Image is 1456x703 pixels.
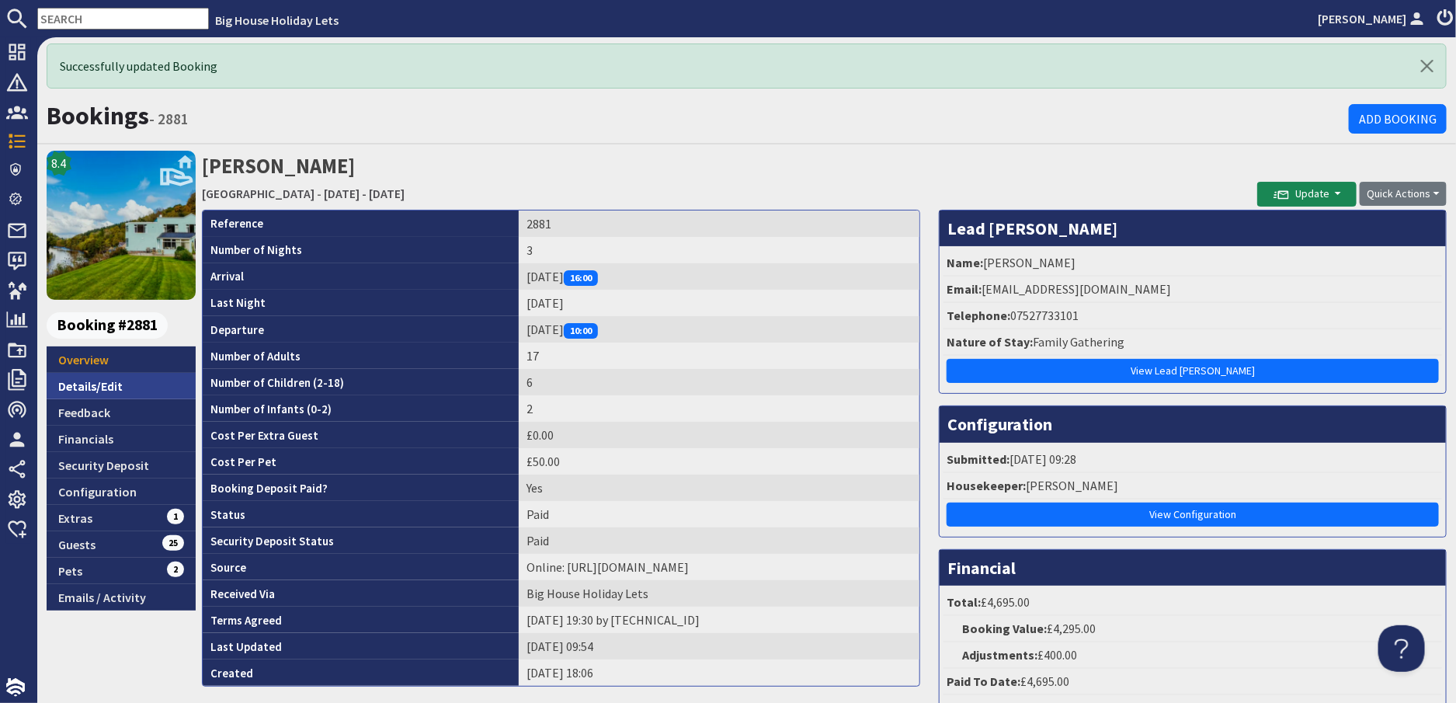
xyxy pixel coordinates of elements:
[943,473,1442,499] li: [PERSON_NAME]
[1274,186,1329,200] span: Update
[203,554,519,580] th: Source
[519,501,919,527] td: Paid
[203,263,519,290] th: Arrival
[519,237,919,263] td: 3
[203,369,519,395] th: Number of Children (2-18)
[519,633,919,659] td: [DATE] 09:54
[940,406,1446,442] h3: Configuration
[6,678,25,697] img: staytech_i_w-64f4e8e9ee0a9c174fd5317b4b171b261742d2d393467e5bdba4413f4f884c10.svg
[519,448,919,475] td: £50.00
[962,621,1047,636] strong: Booking Value:
[1378,625,1425,672] iframe: Toggle Customer Support
[519,369,919,395] td: 6
[943,590,1442,616] li: £4,695.00
[519,211,919,237] td: 2881
[947,255,983,270] strong: Name:
[519,343,919,369] td: 17
[203,607,519,633] th: Terms Agreed
[947,308,1010,323] strong: Telephone:
[203,475,519,501] th: Booking Deposit Paid?
[167,509,184,524] span: 1
[943,447,1442,473] li: [DATE] 09:28
[519,580,919,607] td: Big House Holiday Lets
[47,373,196,399] a: Details/Edit
[947,503,1439,527] a: View Configuration
[52,154,67,172] span: 8.4
[1360,182,1447,206] button: Quick Actions
[47,558,196,584] a: Pets2
[203,501,519,527] th: Status
[47,584,196,611] a: Emails / Activity
[940,211,1446,246] h3: Lead [PERSON_NAME]
[47,452,196,479] a: Security Deposit
[519,290,919,316] td: [DATE]
[519,422,919,448] td: £0.00
[203,527,519,554] th: Security Deposit Status
[947,594,981,610] strong: Total:
[519,395,919,422] td: 2
[947,673,1020,689] strong: Paid To Date:
[47,426,196,452] a: Financials
[47,399,196,426] a: Feedback
[943,616,1442,642] li: £4,295.00
[519,316,919,343] td: [DATE]
[203,659,519,686] th: Created
[203,422,519,448] th: Cost Per Extra Guest
[203,316,519,343] th: Departure
[947,281,982,297] strong: Email:
[943,642,1442,669] li: £400.00
[962,647,1037,663] strong: Adjustments:
[203,343,519,369] th: Number of Adults
[203,580,519,607] th: Received Via
[324,186,405,201] a: [DATE] - [DATE]
[37,8,209,30] input: SEARCH
[947,359,1439,383] a: View Lead [PERSON_NAME]
[47,505,196,531] a: Extras1
[47,151,196,300] a: Wye Rapids House's icon8.4
[519,263,919,290] td: [DATE]
[47,151,196,300] img: Wye Rapids House's icon
[203,237,519,263] th: Number of Nights
[203,395,519,422] th: Number of Infants (0-2)
[203,633,519,659] th: Last Updated
[943,277,1442,303] li: [EMAIL_ADDRESS][DOMAIN_NAME]
[1318,9,1428,28] a: [PERSON_NAME]
[203,211,519,237] th: Reference
[149,110,189,128] small: - 2881
[47,100,149,131] a: Bookings
[519,475,919,501] td: Yes
[1257,182,1357,207] button: Update
[1349,104,1447,134] a: Add Booking
[943,303,1442,329] li: 07527733101
[519,527,919,554] td: Paid
[947,451,1009,467] strong: Submitted:
[47,346,196,373] a: Overview
[940,550,1446,586] h3: Financial
[202,186,314,201] a: [GEOGRAPHIC_DATA]
[519,554,919,580] td: Online: https://www.google.com/
[564,270,598,286] span: 16:00
[162,535,184,551] span: 25
[203,290,519,316] th: Last Night
[167,562,184,577] span: 2
[943,250,1442,277] li: [PERSON_NAME]
[943,669,1442,695] li: £4,695.00
[519,659,919,686] td: [DATE] 18:06
[947,478,1026,493] strong: Housekeeper:
[947,334,1033,350] strong: Nature of Stay:
[47,312,168,339] span: Booking #2881
[203,448,519,475] th: Cost Per Pet
[47,312,189,339] a: Booking #2881
[215,12,339,28] a: Big House Holiday Lets
[47,44,1447,89] div: Successfully updated Booking
[202,151,1257,206] h2: [PERSON_NAME]
[943,329,1442,356] li: Family Gathering
[317,186,321,201] span: -
[47,531,196,558] a: Guests25
[519,607,919,633] td: [DATE] 19:30 by [TECHNICAL_ID]
[564,323,598,339] span: 10:00
[47,479,196,505] a: Configuration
